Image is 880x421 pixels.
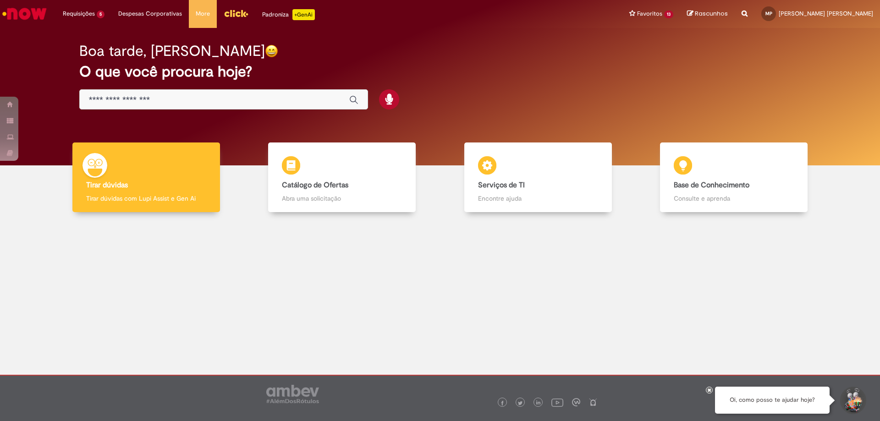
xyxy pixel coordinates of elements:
div: Padroniza [262,9,315,20]
p: Consulte e aprenda [674,194,794,203]
span: Rascunhos [695,9,728,18]
span: 13 [664,11,673,18]
img: logo_footer_naosei.png [589,398,597,406]
h2: Boa tarde, [PERSON_NAME] [79,43,265,59]
img: logo_footer_facebook.png [500,401,505,405]
span: More [196,9,210,18]
img: logo_footer_youtube.png [551,396,563,408]
img: click_logo_yellow_360x200.png [224,6,248,20]
a: Base de Conhecimento Consulte e aprenda [636,142,832,213]
p: Encontre ajuda [478,194,598,203]
p: Abra uma solicitação [282,194,402,203]
span: 5 [97,11,104,18]
img: happy-face.png [265,44,278,58]
a: Tirar dúvidas Tirar dúvidas com Lupi Assist e Gen Ai [48,142,244,213]
button: Iniciar Conversa de Suporte [839,387,866,414]
b: Catálogo de Ofertas [282,180,348,190]
span: Requisições [63,9,95,18]
b: Base de Conhecimento [674,180,749,190]
img: logo_footer_linkedin.png [536,400,541,406]
span: Despesas Corporativas [118,9,182,18]
b: Serviços de TI [478,180,525,190]
h2: O que você procura hoje? [79,64,801,80]
p: +GenAi [292,9,315,20]
span: Favoritos [637,9,662,18]
b: Tirar dúvidas [86,180,128,190]
img: ServiceNow [1,5,48,23]
img: logo_footer_workplace.png [572,398,580,406]
a: Rascunhos [687,10,728,18]
p: Tirar dúvidas com Lupi Assist e Gen Ai [86,194,206,203]
a: Catálogo de Ofertas Abra uma solicitação [244,142,440,213]
div: Oi, como posso te ajudar hoje? [715,387,830,414]
span: MP [765,11,772,16]
a: Serviços de TI Encontre ajuda [440,142,636,213]
img: logo_footer_twitter.png [518,401,522,405]
img: logo_footer_ambev_rotulo_gray.png [266,385,319,403]
span: [PERSON_NAME] [PERSON_NAME] [779,10,873,17]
